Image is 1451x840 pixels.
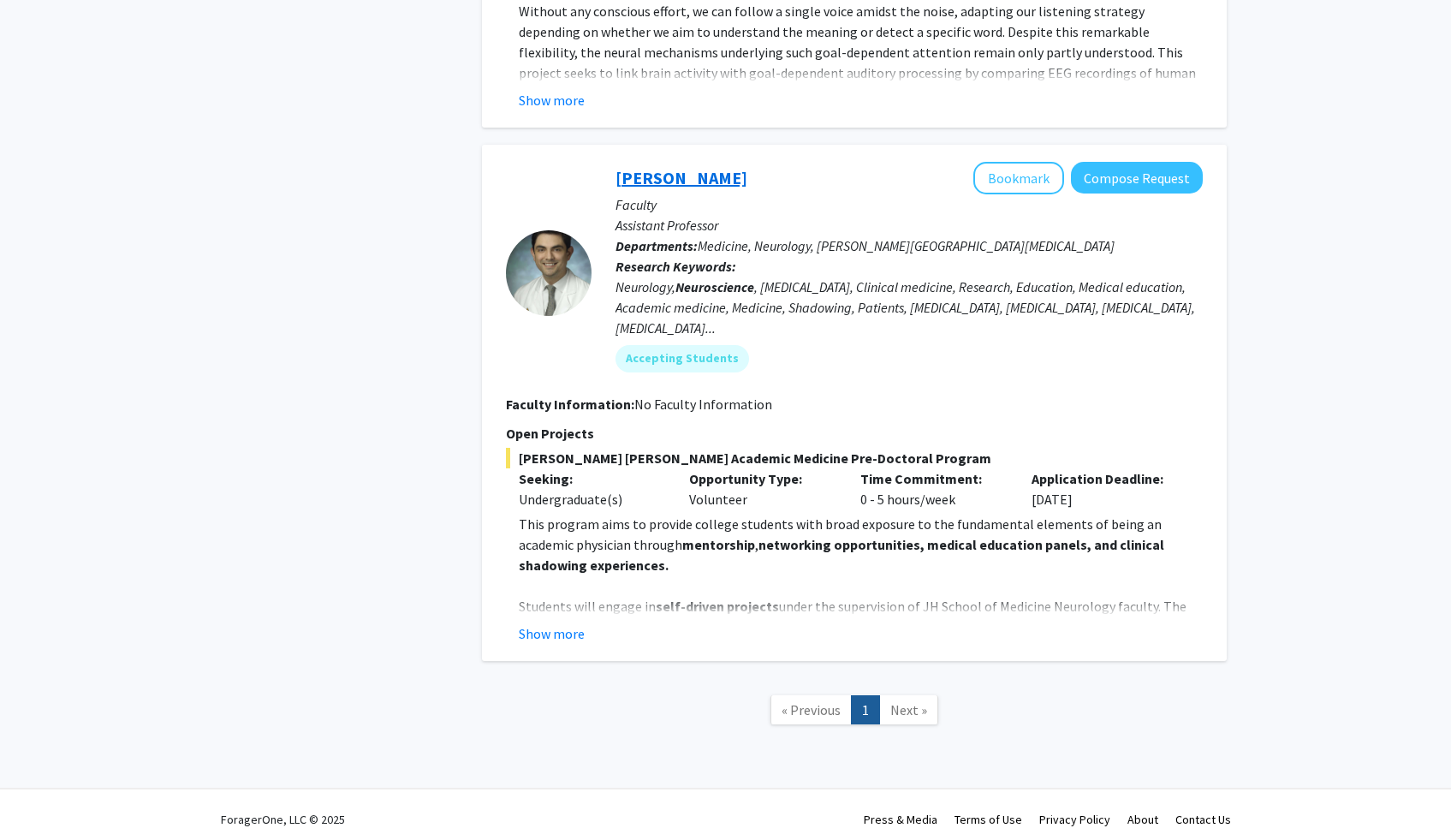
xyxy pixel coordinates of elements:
p: Students will engage in under the supervision of JH School of Medicine Neurology faculty. The pro... [519,596,1203,658]
span: No Faculty Information [634,396,772,413]
button: Add Carlos Romo to Bookmarks [973,162,1064,194]
div: Volunteer [676,468,847,509]
strong: networking opportunities, medical education panels, and clinical shadowing experiences. [519,536,1164,574]
span: Next » [890,701,927,718]
p: Faculty [615,194,1203,215]
a: Next Page [879,695,938,725]
p: Open Projects [506,423,1203,444]
div: [DATE] [1019,468,1190,509]
button: Compose Request to Carlos Romo [1071,162,1203,194]
div: Undergraduate(s) [519,489,664,509]
p: Seeking: [519,468,664,489]
span: Medicine, Neurology, [PERSON_NAME][GEOGRAPHIC_DATA][MEDICAL_DATA] [698,237,1115,254]
a: Contact Us [1175,812,1231,827]
a: Terms of Use [954,812,1022,827]
iframe: Chat [13,763,73,827]
div: 0 - 5 hours/week [847,468,1019,509]
mat-chip: Accepting Students [615,345,749,372]
b: Departments: [615,237,698,254]
button: Show more [519,90,585,110]
b: Research Keywords: [615,258,736,275]
p: This program aims to provide college students with broad exposure to the fundamental elements of ... [519,514,1203,575]
a: 1 [851,695,880,725]
p: Assistant Professor [615,215,1203,235]
a: Previous Page [770,695,852,725]
a: Privacy Policy [1039,812,1110,827]
a: Press & Media [864,812,937,827]
b: Faculty Information: [506,396,634,413]
strong: mentorship [682,536,755,553]
p: Opportunity Type: [689,468,835,489]
b: Neuroscience [675,278,754,295]
a: [PERSON_NAME] [615,167,747,188]
nav: Page navigation [482,678,1227,748]
span: « Previous [782,701,841,718]
p: Time Commitment: [860,468,1006,489]
div: Neurology, , [MEDICAL_DATA], Clinical medicine, Research, Education, Medical education, Academic ... [615,277,1203,338]
p: Application Deadline: [1032,468,1177,489]
strong: self-driven projects [656,598,779,615]
a: About [1127,812,1158,827]
button: Show more [519,623,585,644]
span: [PERSON_NAME] [PERSON_NAME] Academic Medicine Pre-Doctoral Program [506,448,1203,468]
